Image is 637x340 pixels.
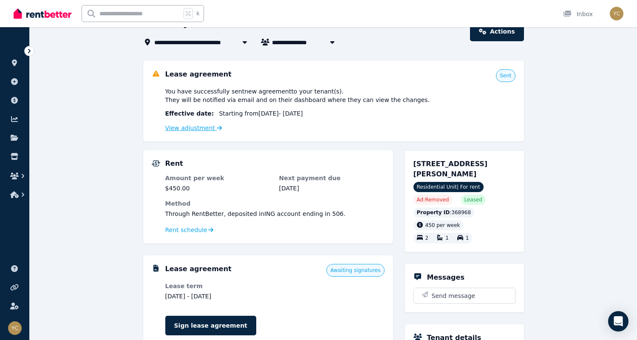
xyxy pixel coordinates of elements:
[432,292,476,300] span: Send message
[165,226,214,234] a: Rent schedule
[279,184,385,193] dd: [DATE]
[165,87,430,104] span: You have successfully sent new agreement to your tenant(s) . They will be notified via email and ...
[165,184,271,193] dd: $450.00
[563,10,593,18] div: Inbox
[165,282,271,290] dt: Lease term
[417,209,450,216] span: Property ID
[425,235,429,241] span: 2
[445,235,449,241] span: 1
[414,288,515,303] button: Send message
[466,235,469,241] span: 1
[500,72,511,79] span: Sent
[279,174,385,182] dt: Next payment due
[425,222,460,228] span: 450 per week
[330,267,380,274] span: Awaiting signatures
[165,174,271,182] dt: Amount per week
[165,199,385,208] dt: Method
[219,109,303,118] span: Starting from [DATE] - [DATE]
[14,7,71,20] img: RentBetter
[165,316,256,335] a: Sign lease agreement
[165,125,222,131] a: View adjustment
[165,292,271,300] dd: [DATE] - [DATE]
[165,210,345,217] span: Through RentBetter , deposited in ING account ending in 506 .
[165,109,214,118] span: Effective date :
[464,196,482,203] span: Leased
[608,311,629,331] div: Open Intercom Messenger
[427,272,464,283] h5: Messages
[417,196,449,203] span: Ad: Removed
[610,7,623,20] img: Steven Davis
[8,321,22,335] img: Steven Davis
[413,182,484,192] span: Residential Unit | For rent
[413,160,488,178] span: [STREET_ADDRESS][PERSON_NAME]
[165,264,232,274] h5: Lease agreement
[165,69,232,79] h5: Lease agreement
[470,22,524,41] a: Actions
[413,207,475,218] div: : 368968
[165,226,207,234] span: Rent schedule
[165,159,183,169] h5: Rent
[196,10,199,17] span: k
[152,160,160,167] img: Rental Payments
